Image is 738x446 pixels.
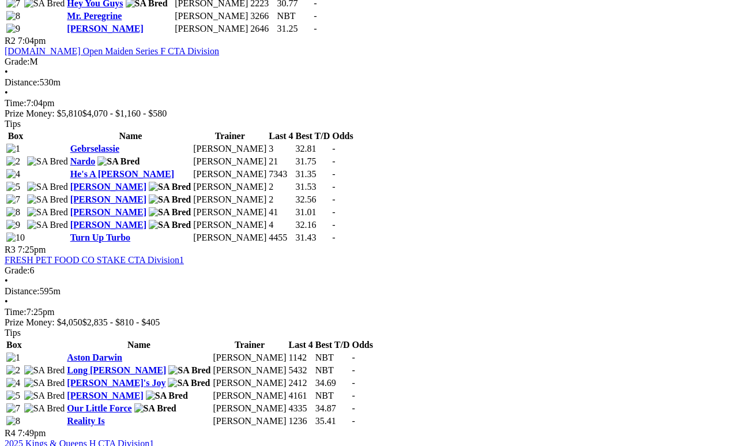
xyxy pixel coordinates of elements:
span: Tips [5,328,21,338]
img: 2 [6,365,20,376]
img: SA Bred [149,207,191,218]
td: [PERSON_NAME] [193,207,267,218]
td: 3266 [250,10,275,22]
span: Box [6,340,22,350]
a: Turn Up Turbo [70,233,130,242]
img: 5 [6,182,20,192]
td: 4161 [288,390,314,402]
img: SA Bred [27,220,68,230]
td: 31.01 [295,207,331,218]
img: SA Bred [149,194,191,205]
div: 530m [5,77,733,88]
span: - [352,378,355,388]
td: 4 [268,219,293,231]
img: 9 [6,220,20,230]
a: Gebrselassie [70,144,119,153]
td: [PERSON_NAME] [174,10,248,22]
td: 2 [268,181,293,193]
span: - [314,11,317,21]
th: Last 4 [288,339,314,351]
td: 3 [268,143,293,155]
span: 7:49pm [18,428,46,438]
img: 7 [6,403,20,414]
div: 595m [5,286,733,297]
img: 4 [6,169,20,179]
a: FRESH PET FOOD CO STAKE CTA Division1 [5,255,184,265]
td: 35.41 [315,415,351,427]
div: 7:04pm [5,98,733,108]
td: 31.53 [295,181,331,193]
td: 21 [268,156,293,167]
img: SA Bred [27,207,68,218]
span: Time: [5,98,27,108]
img: 8 [6,207,20,218]
span: - [332,194,335,204]
td: [PERSON_NAME] [212,403,287,414]
td: 32.16 [295,219,331,231]
img: SA Bred [27,194,68,205]
div: M [5,57,733,67]
td: 1142 [288,352,314,363]
a: Our Little Force [67,403,131,413]
a: [PERSON_NAME] [70,207,146,217]
span: Grade: [5,57,30,66]
td: [PERSON_NAME] [193,219,267,231]
a: [PERSON_NAME] [70,220,146,230]
img: SA Bred [149,220,191,230]
th: Name [66,339,211,351]
span: - [332,233,335,242]
a: Reality Is [67,416,104,426]
td: NBT [315,352,351,363]
td: 4455 [268,232,293,243]
td: [PERSON_NAME] [193,156,267,167]
span: Box [8,131,24,141]
span: - [332,182,335,192]
span: R3 [5,245,16,254]
img: SA Bred [134,403,176,414]
span: • [5,88,8,98]
img: 7 [6,194,20,205]
img: SA Bred [24,403,65,414]
span: - [352,391,355,400]
img: SA Bred [27,182,68,192]
th: Trainer [193,130,267,142]
th: Best T/D [295,130,331,142]
span: - [352,403,355,413]
span: • [5,67,8,77]
img: SA Bred [168,378,210,388]
span: - [332,220,335,230]
a: He's A [PERSON_NAME] [70,169,174,179]
div: Prize Money: $4,050 [5,317,733,328]
td: 2412 [288,377,314,389]
th: Name [70,130,192,142]
span: Time: [5,307,27,317]
a: Nardo [70,156,96,166]
td: NBT [315,390,351,402]
td: [PERSON_NAME] [212,365,287,376]
td: [PERSON_NAME] [212,390,287,402]
a: [PERSON_NAME] [70,194,146,204]
td: 34.69 [315,377,351,389]
td: 31.35 [295,168,331,180]
th: Odds [332,130,353,142]
img: SA Bred [27,156,68,167]
img: 1 [6,144,20,154]
img: 8 [6,416,20,426]
td: 4335 [288,403,314,414]
td: 7343 [268,168,293,180]
img: SA Bred [146,391,188,401]
img: SA Bred [24,378,65,388]
span: Grade: [5,265,30,275]
th: Last 4 [268,130,293,142]
span: - [332,156,335,166]
span: - [352,416,355,426]
span: • [5,276,8,286]
span: $2,835 - $810 - $405 [82,317,160,327]
a: Mr. Peregrine [67,11,122,21]
div: Prize Money: $5,810 [5,108,733,119]
td: [PERSON_NAME] [193,143,267,155]
a: [PERSON_NAME] [67,391,143,400]
td: 31.43 [295,232,331,243]
span: Distance: [5,77,39,87]
div: 7:25pm [5,307,733,317]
